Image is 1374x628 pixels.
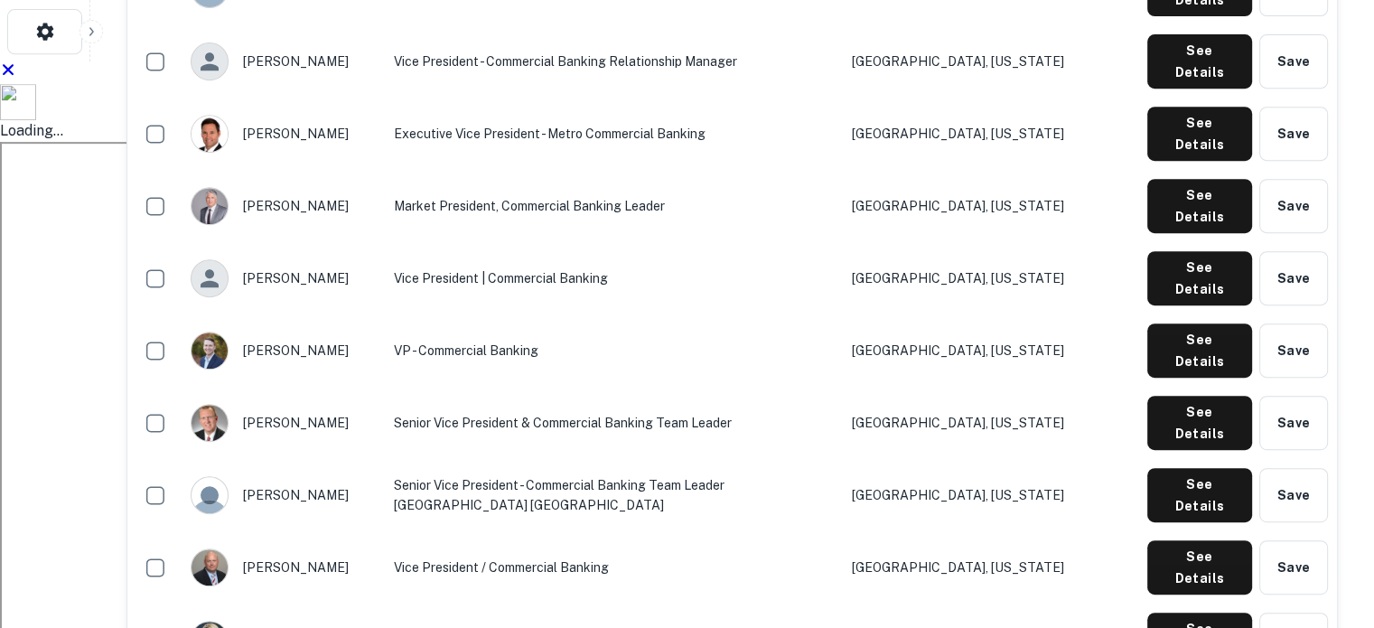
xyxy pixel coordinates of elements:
button: Save [1259,251,1328,305]
div: [PERSON_NAME] [191,259,376,297]
td: Vice President - Commercial Banking Relationship Manager [385,25,843,98]
button: See Details [1147,34,1252,89]
button: Save [1259,396,1328,450]
button: See Details [1147,179,1252,233]
td: Executive Vice President - Metro Commercial Banking [385,98,843,170]
img: 1516771250926 [192,116,228,152]
td: VP - Commercial Banking [385,314,843,387]
iframe: Chat Widget [1284,483,1374,570]
button: Save [1259,323,1328,378]
img: 1607624711596 [192,188,228,224]
td: Vice President / Commercial Banking [385,531,843,604]
td: [GEOGRAPHIC_DATA], [US_STATE] [843,98,1138,170]
button: See Details [1147,323,1252,378]
button: Save [1259,540,1328,595]
div: [PERSON_NAME] [191,332,376,370]
button: See Details [1147,468,1252,522]
td: [GEOGRAPHIC_DATA], [US_STATE] [843,314,1138,387]
button: See Details [1147,540,1252,595]
div: [PERSON_NAME] [191,476,376,514]
td: [GEOGRAPHIC_DATA], [US_STATE] [843,387,1138,459]
img: 1517695529908 [192,549,228,586]
div: [PERSON_NAME] [191,42,376,80]
td: Market President, Commercial Banking Leader [385,170,843,242]
button: Save [1259,107,1328,161]
td: [GEOGRAPHIC_DATA], [US_STATE] [843,459,1138,531]
img: 9c8pery4andzj6ohjkjp54ma2 [192,477,228,513]
td: Senior Vice President - Commercial Banking Team Leader [GEOGRAPHIC_DATA] [GEOGRAPHIC_DATA] [385,459,843,531]
button: Save [1259,34,1328,89]
div: [PERSON_NAME] [191,187,376,225]
td: [GEOGRAPHIC_DATA], [US_STATE] [843,531,1138,604]
td: [GEOGRAPHIC_DATA], [US_STATE] [843,170,1138,242]
div: [PERSON_NAME] [191,115,376,153]
td: Senior Vice President & Commercial Banking Team Leader [385,387,843,459]
img: 1516250129833 [192,405,228,441]
button: Save [1259,179,1328,233]
button: See Details [1147,251,1252,305]
button: See Details [1147,107,1252,161]
button: Save [1259,468,1328,522]
td: Vice President | Commercial Banking [385,242,843,314]
button: See Details [1147,396,1252,450]
img: 1702307520093 [192,333,228,369]
div: [PERSON_NAME] [191,548,376,586]
div: [PERSON_NAME] [191,404,376,442]
td: [GEOGRAPHIC_DATA], [US_STATE] [843,242,1138,314]
td: [GEOGRAPHIC_DATA], [US_STATE] [843,25,1138,98]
